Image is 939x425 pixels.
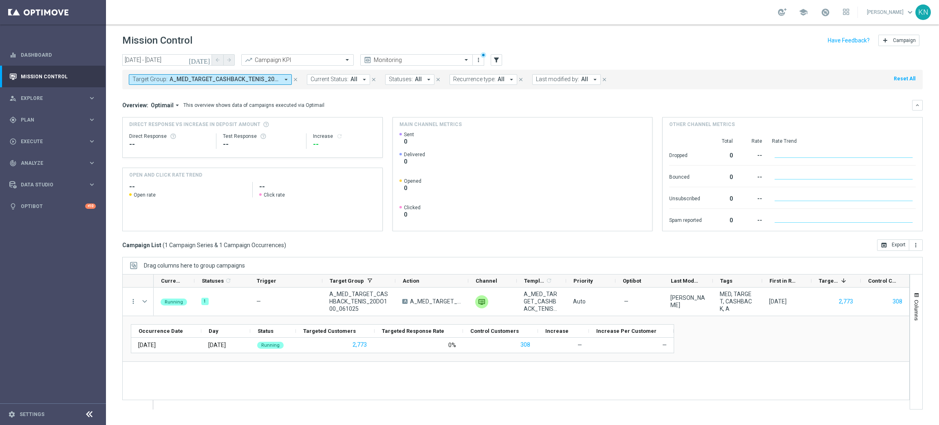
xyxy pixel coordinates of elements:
[364,56,372,64] i: preview
[720,290,755,312] span: MED, TARGET, CASHBACK, A
[261,343,280,348] span: Running
[183,102,324,109] div: This overview shows data of campaigns executed via Optimail
[601,75,608,84] button: close
[9,160,96,166] button: track_changes Analyze keyboard_arrow_right
[212,54,223,66] button: arrow_back
[352,340,368,350] button: 2,773
[508,76,515,83] i: arrow_drop_down
[712,170,733,183] div: 0
[21,44,96,66] a: Dashboard
[915,102,920,108] i: keyboard_arrow_down
[819,278,838,284] span: Targeted Customers
[493,56,500,64] i: filter_alt
[912,100,923,111] button: keyboard_arrow_down
[208,341,226,349] div: Monday
[868,278,896,284] span: Control Customers
[9,195,96,217] div: Optibot
[9,52,96,58] div: equalizer Dashboard
[9,181,88,188] div: Data Studio
[893,74,916,83] button: Reset All
[866,6,915,18] a: [PERSON_NAME]keyboard_arrow_down
[144,262,245,269] div: Row Groups
[476,278,497,284] span: Channel
[224,276,231,285] span: Calculate column
[21,66,96,87] a: Mission Control
[293,77,298,82] i: close
[88,181,96,188] i: keyboard_arrow_right
[591,76,599,83] i: arrow_drop_down
[893,38,916,43] span: Campaign
[669,191,702,204] div: Unsubscribed
[474,55,483,65] button: more_vert
[151,102,174,109] span: Optimail
[743,213,762,226] div: --
[350,76,357,83] span: All
[877,241,923,248] multiple-options-button: Export to CSV
[491,54,502,66] button: filter_alt
[517,75,525,84] button: close
[712,148,733,161] div: 0
[498,76,505,83] span: All
[226,57,232,63] i: arrow_forward
[9,73,96,80] button: Mission Control
[360,54,473,66] ng-select: Monitoring
[336,133,343,139] i: refresh
[670,294,706,309] div: Kamil Nowak
[602,77,607,82] i: close
[404,138,414,145] span: 0
[329,290,388,312] span: A_MED_TARGET_CASHBACK_TENIS_20DO100_061025
[303,328,356,334] span: Targeted Customers
[9,138,96,145] button: play_circle_outline Execute keyboard_arrow_right
[21,96,88,101] span: Explore
[330,278,364,284] span: Target Group
[258,328,273,334] span: Status
[915,4,931,20] div: KN
[130,298,137,305] button: more_vert
[544,276,552,285] span: Calculate column
[284,241,286,249] span: )
[769,298,787,305] div: 06 Oct 2025, Monday
[9,182,96,188] div: Data Studio keyboard_arrow_right
[129,133,209,139] div: Direct Response
[389,76,413,83] span: Statuses:
[9,159,17,167] i: track_changes
[532,74,601,85] button: Last modified by: All arrow_drop_down
[311,76,348,83] span: Current Status:
[139,328,183,334] span: Occurrence Date
[165,241,284,249] span: 1 Campaign Series & 1 Campaign Occurrences
[9,203,96,210] button: lightbulb Optibot +10
[448,341,456,349] div: 0%
[21,182,88,187] span: Data Studio
[361,76,368,83] i: arrow_drop_down
[838,297,854,307] button: 2,773
[799,8,808,17] span: school
[404,178,421,184] span: Opened
[909,239,923,251] button: more_vert
[404,204,421,211] span: Clicked
[712,138,733,144] div: Total
[882,37,888,44] i: add
[524,278,544,284] span: Templates
[122,54,212,66] input: Select date range
[129,171,202,179] h4: OPEN AND CLICK RATE TREND
[573,298,586,305] span: Auto
[9,51,17,59] i: equalizer
[623,278,641,284] span: Optibot
[264,192,285,198] span: Click rate
[201,298,209,305] div: 1
[581,76,588,83] span: All
[241,54,354,66] ng-select: Campaign KPI
[122,35,192,46] h1: Mission Control
[165,299,183,305] span: Running
[403,278,419,284] span: Action
[9,159,88,167] div: Analyze
[434,75,442,84] button: close
[9,95,88,102] div: Explore
[282,76,290,83] i: arrow_drop_down
[370,75,377,84] button: close
[223,54,235,66] button: arrow_forward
